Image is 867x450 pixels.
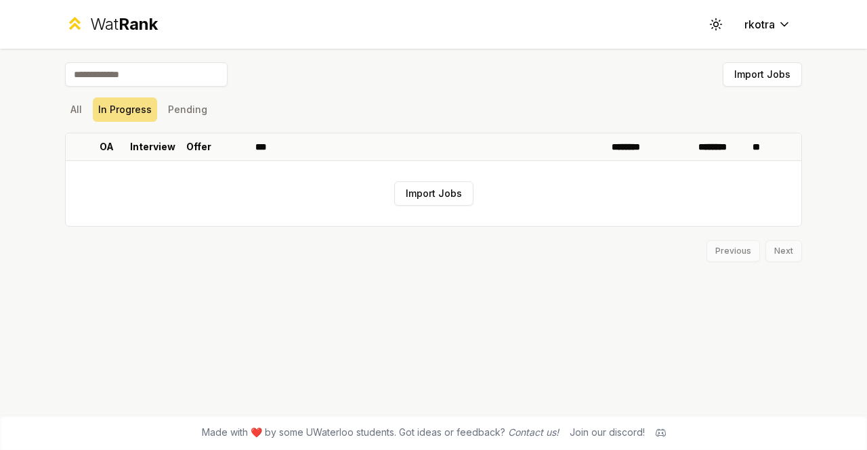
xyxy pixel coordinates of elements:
a: WatRank [65,14,158,35]
button: Import Jobs [394,181,473,206]
button: Pending [163,97,213,122]
button: rkotra [734,12,802,37]
div: Join our discord! [570,426,645,439]
span: Made with ❤️ by some UWaterloo students. Got ideas or feedback? [202,426,559,439]
div: Wat [90,14,158,35]
button: Import Jobs [723,62,802,87]
span: rkotra [744,16,775,32]
p: Offer [186,140,211,154]
button: All [65,97,87,122]
p: Interview [130,140,175,154]
button: In Progress [93,97,157,122]
a: Contact us! [508,426,559,438]
span: Rank [119,14,158,34]
p: OA [100,140,114,154]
